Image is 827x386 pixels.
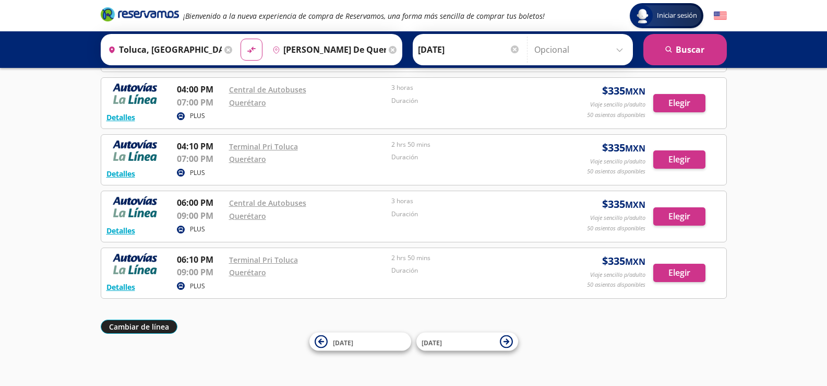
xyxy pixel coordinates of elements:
[391,96,549,106] p: Duración
[602,83,645,99] span: $ 335
[101,320,177,334] button: Cambiar de línea
[190,111,205,121] p: PLUS
[590,157,645,166] p: Viaje sencillo p/adulto
[229,267,266,277] a: Querétaro
[229,255,298,265] a: Terminal Pri Toluca
[101,6,179,22] i: Brand Logo
[268,37,386,63] input: Buscar Destino
[106,83,164,104] img: RESERVAMOS
[309,333,411,351] button: [DATE]
[106,196,164,217] img: RESERVAMOS
[177,140,224,153] p: 04:10 PM
[177,83,224,96] p: 04:00 PM
[391,196,549,206] p: 3 horas
[177,266,224,278] p: 09:00 PM
[534,37,628,63] input: Opcional
[106,225,135,236] button: Detalles
[587,167,645,176] p: 50 asientos disponibles
[229,142,298,151] a: Terminal Pri Toluca
[653,10,701,21] span: Iniciar sesión
[106,112,135,123] button: Detalles
[190,168,205,178] p: PLUS
[643,34,727,65] button: Buscar
[391,209,549,219] p: Duración
[653,264,705,282] button: Elegir
[106,168,135,179] button: Detalles
[177,196,224,209] p: 06:00 PM
[229,198,306,208] a: Central de Autobuses
[602,140,645,156] span: $ 335
[653,207,705,226] button: Elegir
[653,94,705,112] button: Elegir
[391,83,549,92] p: 3 horas
[587,224,645,233] p: 50 asientos disponibles
[391,153,549,162] p: Duración
[625,86,645,97] small: MXN
[106,282,135,293] button: Detalles
[391,140,549,149] p: 2 hrs 50 mins
[590,100,645,109] p: Viaje sencillo p/adulto
[418,37,520,63] input: Elegir Fecha
[391,266,549,275] p: Duración
[177,253,224,266] p: 06:10 PM
[422,338,442,347] span: [DATE]
[602,253,645,269] span: $ 335
[587,280,645,289] p: 50 asientos disponibles
[190,225,205,234] p: PLUS
[106,253,164,274] img: RESERVAMOS
[229,85,306,95] a: Central de Autobuses
[590,214,645,223] p: Viaje sencillo p/adulto
[625,199,645,210] small: MXN
[104,37,222,63] input: Buscar Origen
[177,153,224,165] p: 07:00 PM
[416,333,518,351] button: [DATE]
[101,6,179,25] a: Brand Logo
[391,253,549,263] p: 2 hrs 50 mins
[625,143,645,154] small: MXN
[190,282,205,291] p: PLUS
[653,150,705,169] button: Elegir
[229,211,266,221] a: Querétaro
[177,209,224,222] p: 09:00 PM
[590,271,645,279] p: Viaje sencillo p/adulto
[229,154,266,164] a: Querétaro
[602,196,645,212] span: $ 335
[333,338,353,347] span: [DATE]
[625,256,645,267] small: MXN
[177,96,224,109] p: 07:00 PM
[106,140,164,161] img: RESERVAMOS
[587,111,645,120] p: 50 asientos disponibles
[714,9,727,22] button: English
[183,11,545,21] em: ¡Bienvenido a la nueva experiencia de compra de Reservamos, una forma más sencilla de comprar tus...
[229,98,266,108] a: Querétaro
